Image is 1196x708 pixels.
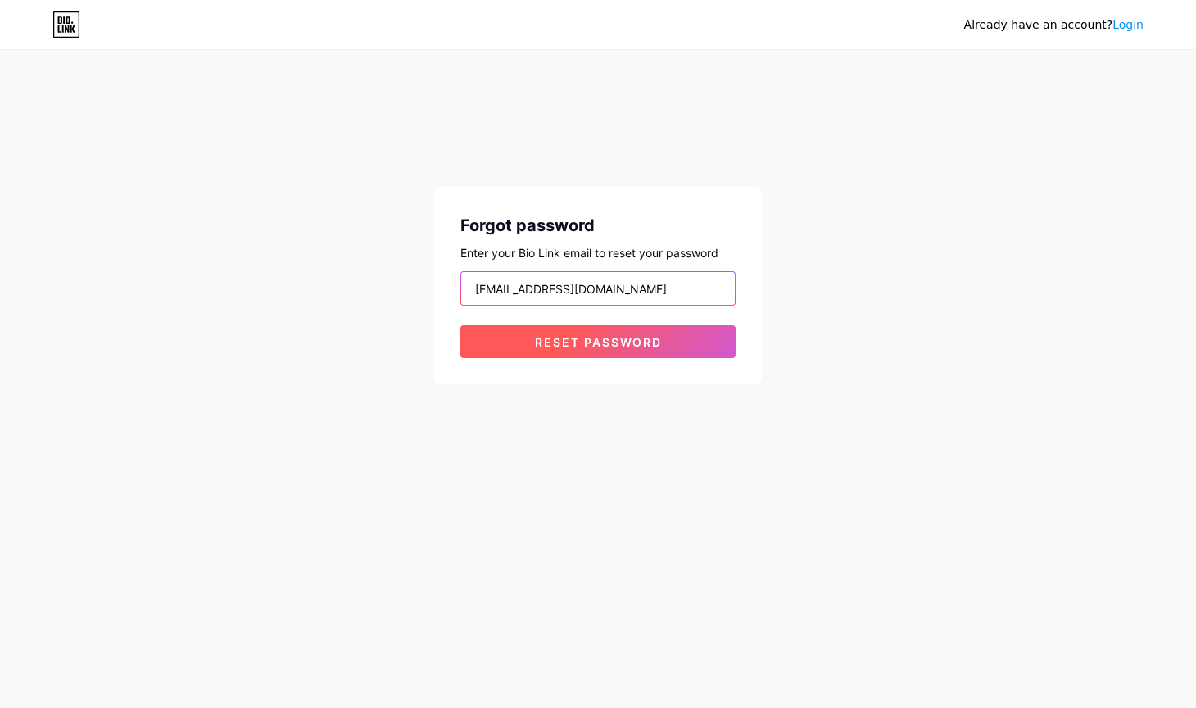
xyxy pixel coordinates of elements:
[460,213,736,238] div: Forgot password
[1112,18,1144,31] a: Login
[964,16,1144,34] div: Already have an account?
[460,244,736,261] div: Enter your Bio Link email to reset your password
[461,272,735,305] input: Email
[535,335,662,349] span: Reset password
[460,325,736,358] button: Reset password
